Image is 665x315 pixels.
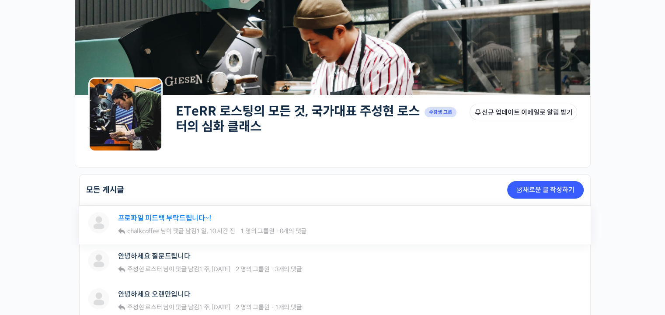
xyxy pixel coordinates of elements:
[118,252,191,260] a: 안녕하세요 질문드립니다
[118,290,191,298] a: 안녕하세요 오랜만입니다
[28,255,33,262] span: 홈
[113,242,168,264] a: 설정
[176,103,420,134] a: ETeRR 로스팅의 모든 것, 국가대표 주성현 로스터의 심화 클래스
[127,303,162,311] span: 주성현 로스터
[127,265,162,273] span: 주성현 로스터
[126,227,159,235] a: chalkcoffee
[280,227,307,235] span: 0개의 댓글
[135,255,146,262] span: 설정
[118,214,211,222] a: 프로파일 피드백 부탁드립니다~!
[236,265,269,273] span: 2 명의 그룹원
[126,265,230,273] span: 님이 댓글 남김
[507,181,584,199] a: 새로운 글 작성하기
[199,265,230,273] a: 1 주, [DATE]
[236,303,269,311] span: 2 명의 그룹원
[240,227,274,235] span: 1 명의 그룹원
[3,242,58,264] a: 홈
[127,227,159,235] span: chalkcoffee
[271,265,274,273] span: ·
[425,107,457,117] span: 수강생 그룹
[86,186,125,194] h2: 모든 게시글
[126,265,162,273] a: 주성현 로스터
[275,303,302,311] span: 1개의 댓글
[275,227,279,235] span: ·
[275,265,302,273] span: 3개의 댓글
[199,303,230,311] a: 1 주, [DATE]
[126,303,162,311] a: 주성현 로스터
[58,242,113,264] a: 대화
[470,104,577,120] button: 신규 업데이트 이메일로 알림 받기
[88,77,163,152] img: Group logo of ETeRR 로스팅의 모든 것, 국가대표 주성현 로스터의 심화 클래스
[80,256,91,263] span: 대화
[196,227,235,235] a: 1 일, 10 시간 전
[126,227,235,235] span: 님이 댓글 남김
[126,303,230,311] span: 님이 댓글 남김
[271,303,274,311] span: ·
